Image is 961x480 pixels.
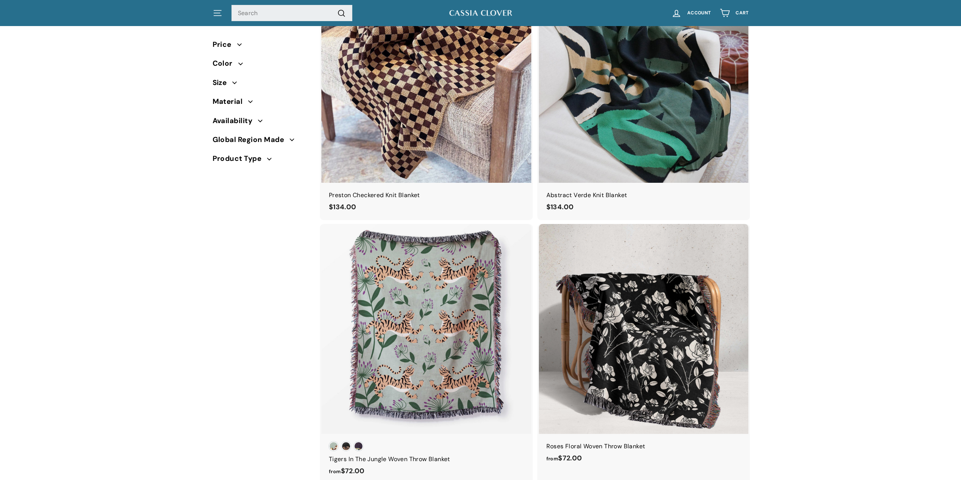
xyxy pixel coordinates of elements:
span: $134.00 [329,202,356,211]
span: from [546,455,558,462]
div: Tigers In The Jungle Woven Throw Blanket [329,454,524,464]
span: Color [213,58,238,69]
button: Global Region Made [213,132,309,151]
a: Cart [715,2,753,24]
span: Global Region Made [213,134,290,145]
button: Product Type [213,151,309,170]
div: Roses Floral Woven Throw Blanket [546,441,741,451]
span: Size [213,77,233,88]
a: Roses Floral Woven Throw Blanket [539,224,749,471]
div: Abstract Verde Knit Blanket [546,190,741,200]
button: Size [213,75,309,94]
a: Account [667,2,715,24]
span: $134.00 [546,202,574,211]
span: Material [213,96,248,107]
span: Availability [213,115,258,127]
button: Material [213,94,309,113]
span: from [329,468,341,475]
span: $72.00 [546,454,582,463]
button: Price [213,37,309,56]
span: $72.00 [329,466,365,475]
span: Price [213,39,237,50]
input: Search [231,5,352,22]
div: Preston Checkered Knit Blanket [329,190,524,200]
span: Cart [736,11,748,15]
span: Product Type [213,153,267,164]
button: Availability [213,113,309,132]
span: Account [687,11,711,15]
button: Color [213,56,309,75]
